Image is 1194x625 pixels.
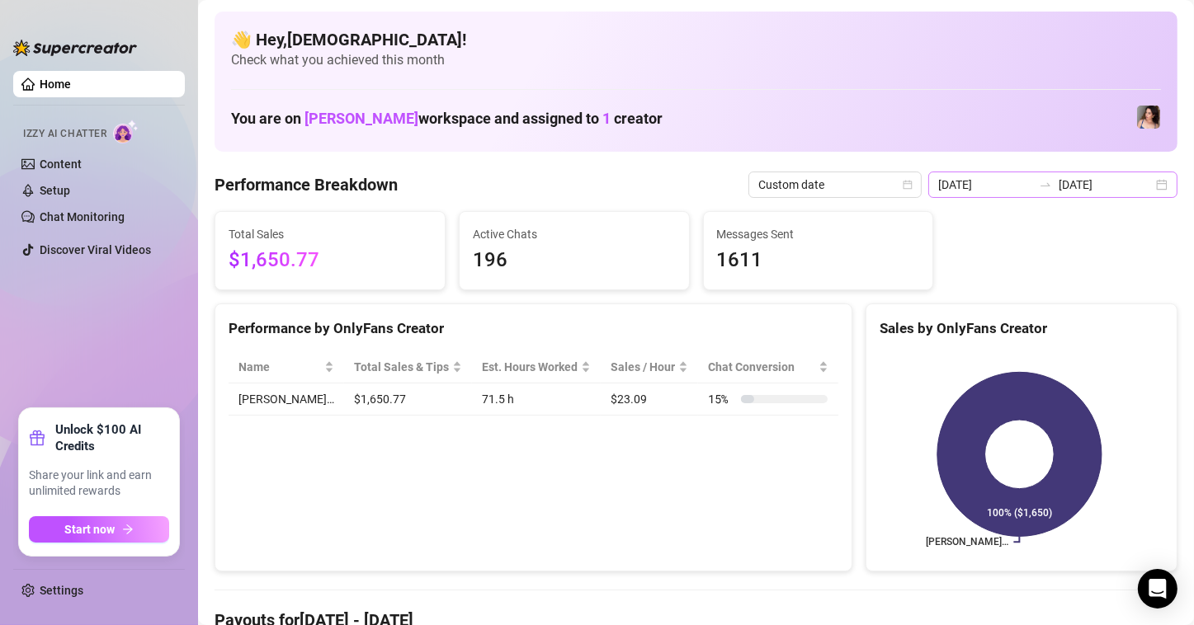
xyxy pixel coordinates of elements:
a: Chat Monitoring [40,210,125,223]
span: $1,650.77 [229,245,432,276]
a: Discover Viral Videos [40,243,151,256]
span: Sales / Hour [611,358,675,376]
span: Chat Conversion [708,358,814,376]
td: 71.5 h [472,383,601,416]
div: Open Intercom Messenger [1138,569,1177,609]
h4: Performance Breakdown [215,173,398,196]
td: [PERSON_NAME]… [229,383,344,416]
span: gift [29,430,45,446]
span: Name [238,358,321,376]
td: $1,650.77 [344,383,472,416]
span: [PERSON_NAME] [304,110,418,127]
a: Settings [40,584,83,597]
text: [PERSON_NAME]… [926,537,1008,548]
span: calendar [903,180,913,190]
a: Content [40,157,82,171]
td: $23.09 [601,383,698,416]
div: Sales by OnlyFans Creator [880,317,1163,340]
div: Est. Hours Worked [482,358,578,376]
th: Name [229,351,344,383]
button: Start nowarrow-right [29,516,169,543]
span: Messages Sent [717,225,920,243]
span: to [1039,178,1052,191]
span: Izzy AI Chatter [23,126,106,142]
th: Total Sales & Tips [344,351,472,383]
span: Custom date [758,172,912,197]
a: Setup [40,184,70,197]
th: Chat Conversion [698,351,838,383]
span: arrow-right [122,524,134,535]
span: 1 [602,110,611,127]
span: Check what you achieved this month [231,51,1161,69]
span: Start now [65,523,116,536]
h1: You are on workspace and assigned to creator [231,110,663,128]
span: Total Sales [229,225,432,243]
span: 196 [473,245,676,276]
span: Total Sales & Tips [354,358,449,376]
div: Performance by OnlyFans Creator [229,317,838,340]
span: Active Chats [473,225,676,243]
img: Lauren [1137,106,1160,129]
h4: 👋 Hey, [DEMOGRAPHIC_DATA] ! [231,28,1161,51]
th: Sales / Hour [601,351,698,383]
img: logo-BBDzfeDw.svg [13,40,137,56]
a: Home [40,78,71,91]
span: Share your link and earn unlimited rewards [29,468,169,500]
input: End date [1059,176,1153,194]
span: swap-right [1039,178,1052,191]
img: AI Chatter [113,120,139,143]
span: 1611 [717,245,920,276]
input: Start date [938,176,1032,194]
span: 15 % [708,390,734,408]
strong: Unlock $100 AI Credits [55,421,169,454]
